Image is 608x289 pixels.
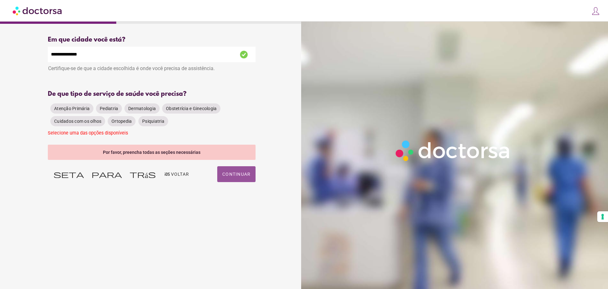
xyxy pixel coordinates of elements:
[48,130,128,136] font: Selecione uma das opções disponíveis
[111,119,132,124] font: Ortopedia
[48,90,187,98] font: De que tipo de serviço de saúde você precisa?
[128,106,156,111] font: Dermatologia
[54,119,101,124] font: Cuidados com os olhos
[597,211,608,222] button: Suas preferências de consentimento para tecnologias de rastreamento
[222,172,250,177] font: Continuar
[54,106,90,111] font: Atenção Primária
[100,106,118,111] font: Pediatria
[142,119,164,124] font: Psiquiatria
[171,172,189,177] font: Voltar
[392,137,514,164] img: Logo-Doctorsa-trans-White-partial-flat.png
[13,3,63,18] img: Doctorsa.com
[51,166,192,182] button: seta_para_trás_ios Voltar
[166,106,217,111] font: Obstetrícia e Ginecologia
[103,150,200,155] font: Por favor, preencha todas as seções necessárias
[591,7,600,16] img: icons8-customer-100.png
[217,166,256,182] button: Continuar
[48,65,215,71] font: Certifique-se de que a cidade escolhida é onde você precisa de assistência.
[48,36,125,43] font: Em que cidade você está?
[48,78,249,83] font: Cidade não encontrada. Comece a digitar o nome da cidade e selecione a opção correta na lista.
